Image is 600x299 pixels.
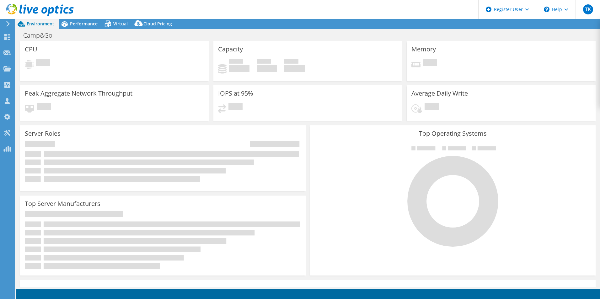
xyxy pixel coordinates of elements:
[411,46,436,53] h3: Memory
[425,103,439,112] span: Pending
[583,4,593,14] span: TK
[113,21,128,27] span: Virtual
[229,59,243,65] span: Used
[315,130,591,137] h3: Top Operating Systems
[143,21,172,27] span: Cloud Pricing
[218,46,243,53] h3: Capacity
[423,59,437,67] span: Pending
[218,90,253,97] h3: IOPS at 95%
[36,59,50,67] span: Pending
[70,21,98,27] span: Performance
[284,65,305,72] h4: 0 GiB
[257,65,277,72] h4: 0 GiB
[20,32,62,39] h1: Camp&Go
[284,59,298,65] span: Total
[544,7,549,12] svg: \n
[25,130,61,137] h3: Server Roles
[25,200,100,207] h3: Top Server Manufacturers
[228,103,243,112] span: Pending
[229,65,249,72] h4: 0 GiB
[27,21,54,27] span: Environment
[37,103,51,112] span: Pending
[411,90,468,97] h3: Average Daily Write
[25,90,132,97] h3: Peak Aggregate Network Throughput
[257,59,271,65] span: Free
[25,46,37,53] h3: CPU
